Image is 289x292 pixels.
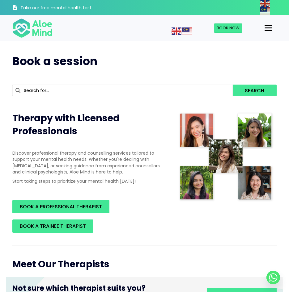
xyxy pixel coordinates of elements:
[266,271,280,284] a: Whatsapp
[12,178,166,184] p: Start taking steps to prioritize your mental health [DATE]!
[12,219,93,233] a: BOOK A TRAINEE THERAPIST
[172,27,181,35] img: en
[233,85,277,96] button: Search
[178,112,274,202] img: Therapist collage
[12,150,166,175] p: Discover professional therapy and counselling services tailored to support your mental health nee...
[217,25,240,31] span: Book Now
[262,23,275,33] button: Menu
[12,18,53,38] img: Aloe mind Logo
[172,28,182,34] a: English
[20,5,93,11] h3: Take our free mental health test
[12,200,109,213] a: BOOK A PROFESSIONAL THERAPIST
[260,0,270,6] a: English
[12,53,97,69] span: Book a session
[260,8,270,14] a: Malay
[182,27,192,35] img: ms
[20,223,86,230] span: BOOK A TRAINEE THERAPIST
[12,2,93,15] a: Take our free mental health test
[12,257,109,271] span: Meet Our Therapists
[12,111,120,138] span: Therapy with Licensed Professionals
[12,85,233,96] input: Search for...
[260,7,270,15] img: ms
[20,203,102,210] span: BOOK A PROFESSIONAL THERAPIST
[214,23,242,33] a: Book Now
[182,28,193,34] a: Malay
